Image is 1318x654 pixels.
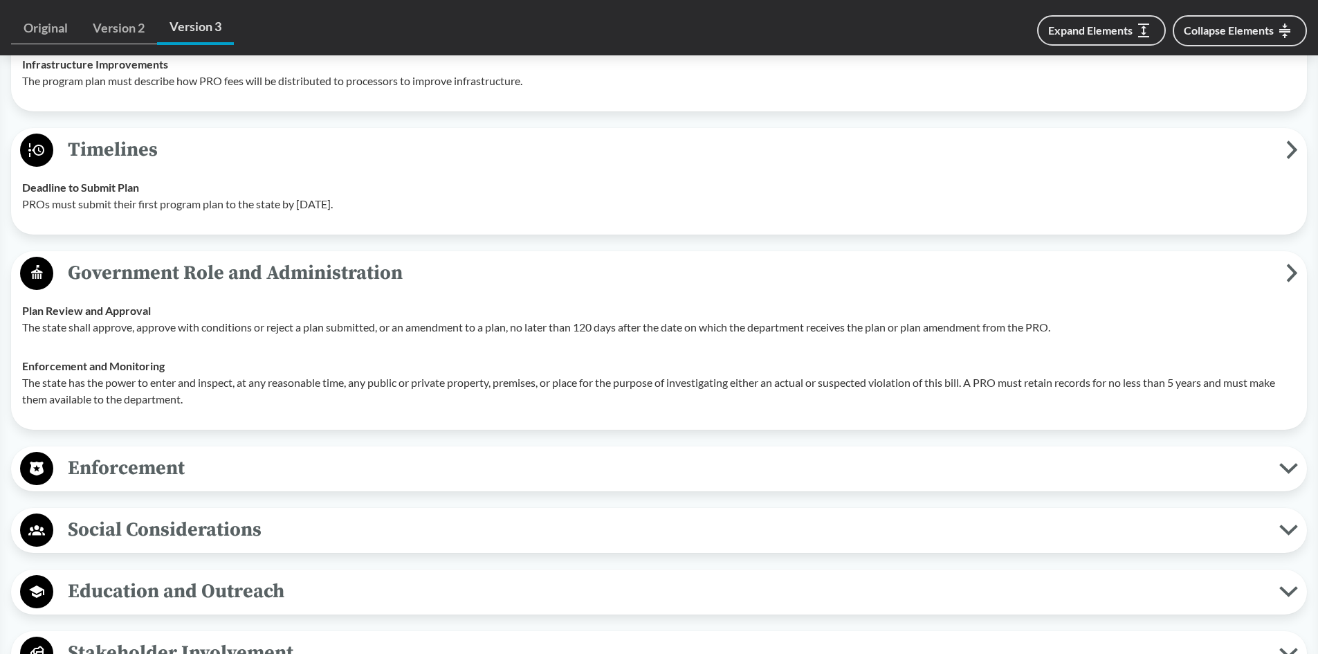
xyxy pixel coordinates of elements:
[22,319,1296,336] p: The state shall approve, approve with conditions or reject a plan submitted, or an amendment to a...
[22,73,1296,89] p: The program plan must describe how PRO fees will be distributed to processors to improve infrastr...
[11,12,80,44] a: Original
[53,576,1279,607] span: Education and Outreach
[16,133,1302,168] button: Timelines
[22,374,1296,408] p: The state has the power to enter and inspect, at any reasonable time, any public or private prope...
[22,57,168,71] strong: Infrastructure Improvements
[53,257,1286,289] span: Government Role and Administration
[53,514,1279,545] span: Social Considerations
[80,12,157,44] a: Version 2
[16,574,1302,610] button: Education and Outreach
[53,453,1279,484] span: Enforcement
[1037,15,1166,46] button: Expand Elements
[53,134,1286,165] span: Timelines
[22,196,1296,212] p: PROs must submit their first program plan to the state by [DATE].
[22,359,165,372] strong: Enforcement and Monitoring
[16,256,1302,291] button: Government Role and Administration
[157,11,234,45] a: Version 3
[22,304,151,317] strong: Plan Review and Approval
[16,451,1302,487] button: Enforcement
[16,513,1302,548] button: Social Considerations
[22,181,139,194] strong: Deadline to Submit Plan
[1173,15,1307,46] button: Collapse Elements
